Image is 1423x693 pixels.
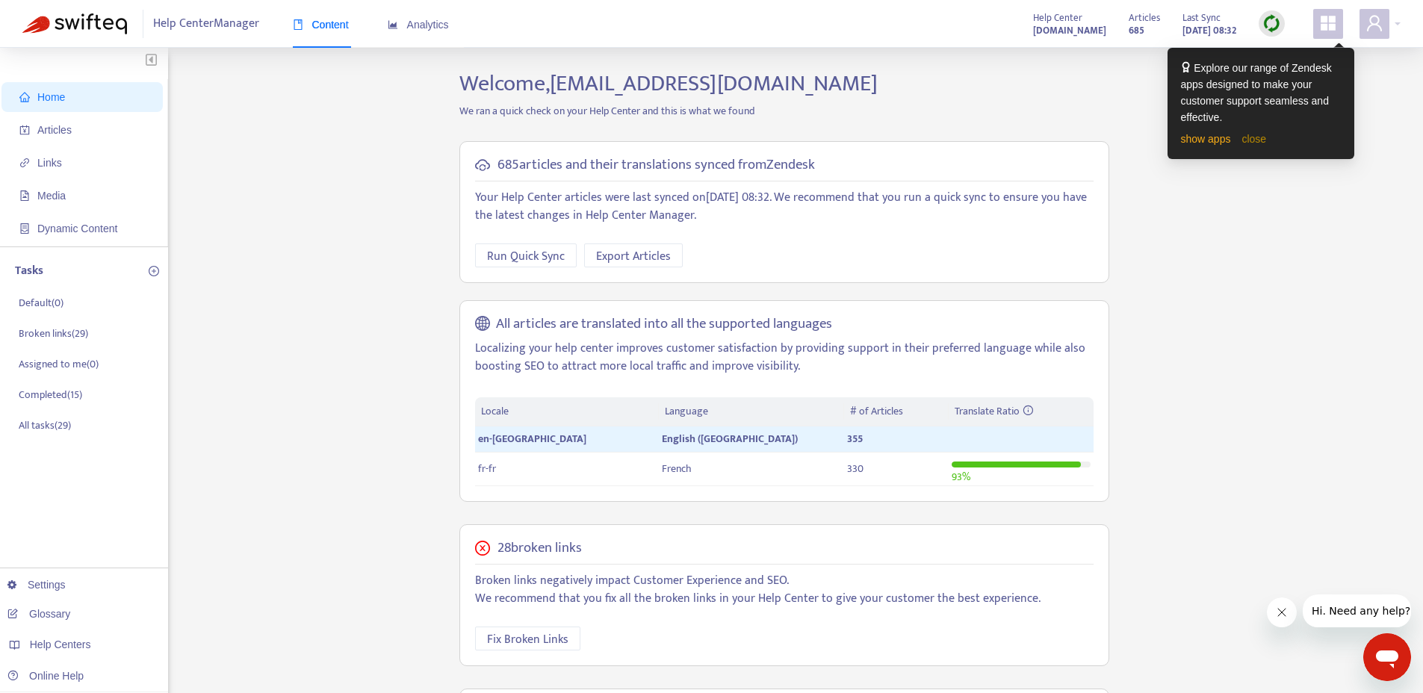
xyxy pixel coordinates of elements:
[487,247,565,266] span: Run Quick Sync
[293,19,303,30] span: book
[37,157,62,169] span: Links
[1129,10,1160,26] span: Articles
[37,124,72,136] span: Articles
[662,460,692,477] span: French
[1182,10,1221,26] span: Last Sync
[659,397,844,426] th: Language
[19,295,63,311] p: Default ( 0 )
[149,266,159,276] span: plus-circle
[475,541,490,556] span: close-circle
[478,460,496,477] span: fr-fr
[388,19,398,30] span: area-chart
[7,670,84,682] a: Online Help
[1182,22,1236,39] strong: [DATE] 08:32
[1262,14,1281,33] img: sync.dc5367851b00ba804db3.png
[475,243,577,267] button: Run Quick Sync
[497,540,582,557] h5: 28 broken links
[955,403,1088,420] div: Translate Ratio
[662,430,798,447] span: English ([GEOGRAPHIC_DATA])
[19,125,30,135] span: account-book
[30,638,91,650] span: Help Centers
[1181,133,1231,145] a: show apps
[37,190,66,202] span: Media
[293,19,349,31] span: Content
[19,326,88,341] p: Broken links ( 29 )
[37,91,65,103] span: Home
[1267,597,1297,627] iframe: Close message
[15,262,43,280] p: Tasks
[19,387,82,403] p: Completed ( 15 )
[475,189,1094,225] p: Your Help Center articles were last synced on [DATE] 08:32 . We recommend that you run a quick sy...
[19,417,71,433] p: All tasks ( 29 )
[475,316,490,333] span: global
[7,579,66,591] a: Settings
[475,340,1094,376] p: Localizing your help center improves customer satisfaction by providing support in their preferre...
[1303,594,1411,627] iframe: Message from company
[388,19,449,31] span: Analytics
[22,13,127,34] img: Swifteq
[475,627,580,650] button: Fix Broken Links
[1033,10,1082,26] span: Help Center
[596,247,671,266] span: Export Articles
[478,430,586,447] span: en-[GEOGRAPHIC_DATA]
[1319,14,1337,32] span: appstore
[448,103,1120,119] p: We ran a quick check on your Help Center and this is what we found
[844,397,949,426] th: # of Articles
[37,223,117,234] span: Dynamic Content
[459,65,878,102] span: Welcome, [EMAIL_ADDRESS][DOMAIN_NAME]
[475,572,1094,608] p: Broken links negatively impact Customer Experience and SEO. We recommend that you fix all the bro...
[1129,22,1144,39] strong: 685
[1241,133,1266,145] a: close
[1181,60,1341,125] div: Explore our range of Zendesk apps designed to make your customer support seamless and effective.
[19,92,30,102] span: home
[496,316,832,333] h5: All articles are translated into all the supported languages
[584,243,683,267] button: Export Articles
[7,608,70,620] a: Glossary
[153,10,259,38] span: Help Center Manager
[475,158,490,173] span: cloud-sync
[1363,633,1411,681] iframe: Button to launch messaging window
[19,190,30,201] span: file-image
[19,158,30,168] span: link
[19,356,99,372] p: Assigned to me ( 0 )
[847,460,864,477] span: 330
[19,223,30,234] span: container
[497,157,815,174] h5: 685 articles and their translations synced from Zendesk
[952,468,970,485] span: 93 %
[847,430,863,447] span: 355
[1365,14,1383,32] span: user
[475,397,659,426] th: Locale
[1033,22,1106,39] a: [DOMAIN_NAME]
[487,630,568,649] span: Fix Broken Links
